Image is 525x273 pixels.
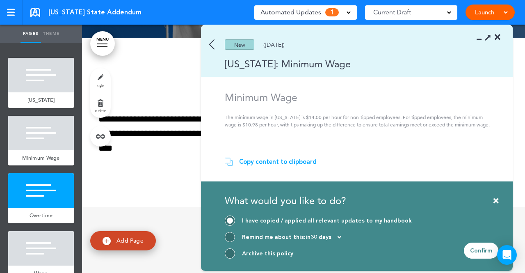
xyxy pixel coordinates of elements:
[225,194,498,216] div: What would you like to do?
[48,8,142,17] span: [US_STATE] State Addendum
[90,68,111,93] a: style
[95,108,106,113] span: delete
[225,114,491,128] p: The minimum wage in [US_STATE] is $14.00 per hour for non-tipped employees. For tipped employees,...
[242,217,412,225] div: I have copied / applied all relevant updates to my handbook
[242,250,293,257] div: Archive this policy
[239,158,317,166] div: Copy content to clipboard
[464,243,498,259] div: Confirm
[325,8,339,16] span: 1
[209,39,215,50] img: back.svg
[373,7,411,18] span: Current Draft
[225,39,254,50] div: New
[306,234,341,240] div: in
[90,31,115,56] a: MENU
[90,231,156,250] a: Add Page
[310,234,331,240] span: 30 days
[201,57,489,71] div: [US_STATE]: Minimum Wage
[225,91,491,103] h1: Minimum Wage
[116,237,144,244] span: Add Page
[225,158,233,166] img: copy.svg
[30,212,52,219] span: Overtime
[97,83,104,88] span: style
[497,245,517,265] div: Open Intercom Messenger
[8,150,74,166] a: Minimum Wage
[27,96,55,103] span: [US_STATE]
[103,237,111,245] img: add.svg
[260,7,321,18] span: Automated Updates
[263,42,285,48] div: ([DATE])
[8,208,74,223] a: Overtime
[21,25,41,43] a: Pages
[472,5,498,20] a: Launch
[242,233,306,241] span: Remind me about this:
[8,92,74,108] a: [US_STATE]
[90,93,111,118] a: delete
[22,154,60,161] span: Minimum Wage
[41,25,62,43] a: Theme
